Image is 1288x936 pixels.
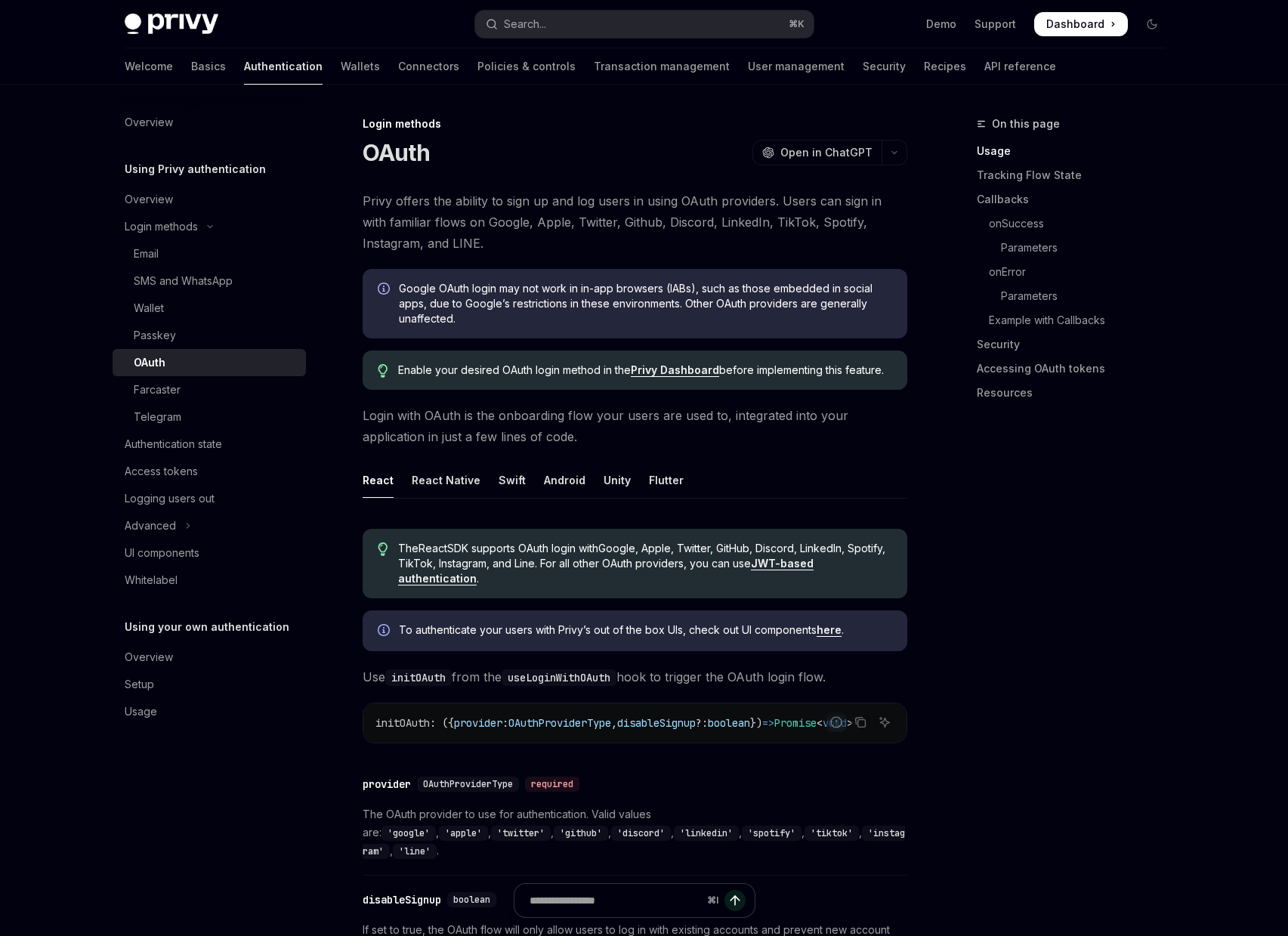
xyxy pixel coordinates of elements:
div: Swift [499,462,526,498]
code: useLoginWithOAuth [502,669,616,686]
a: here [817,623,842,637]
button: Open search [475,11,814,38]
span: Login with OAuth is the onboarding flow your users are used to, integrated into your application ... [363,405,907,447]
a: Privy Dashboard [631,363,719,377]
a: Farcaster [113,376,306,403]
span: > [847,716,853,730]
span: Google OAuth login may not work in in-app browsers (IABs), such as those embedded in social apps,... [399,281,892,326]
svg: Info [378,283,393,298]
a: Tracking Flow State [977,163,1176,187]
span: , [611,716,617,730]
h5: Using your own authentication [125,618,289,636]
div: Advanced [125,517,176,535]
a: Wallets [341,48,380,85]
div: React Native [412,462,480,498]
a: Access tokens [113,458,306,485]
a: Usage [977,139,1176,163]
span: Use from the hook to trigger the OAuth login flow. [363,666,907,687]
a: UI components [113,539,306,567]
button: Toggle dark mode [1140,12,1164,36]
a: Security [977,332,1176,357]
a: Email [113,240,306,267]
span: : ({ [430,716,454,730]
span: The React SDK supports OAuth login with Google, Apple, Twitter, GitHub, Discord, LinkedIn, Spotif... [398,541,891,586]
a: Overview [113,644,306,671]
div: Wallet [134,299,164,317]
a: Passkey [113,322,306,349]
a: Security [863,48,906,85]
span: < [817,716,823,730]
button: Toggle Advanced section [113,512,306,539]
span: Open in ChatGPT [780,145,873,160]
div: React [363,462,394,498]
svg: Info [378,624,393,639]
button: Ask AI [875,712,894,732]
span: ⌘ K [789,18,805,30]
span: OAuthProviderType [423,778,513,790]
div: Usage [125,703,157,721]
span: On this page [992,115,1060,133]
button: Open in ChatGPT [752,140,882,165]
a: Wallet [113,295,306,322]
code: 'tiktok' [805,826,859,841]
a: Overview [113,186,306,213]
a: Setup [113,671,306,698]
div: SMS and WhatsApp [134,272,233,290]
a: Welcome [125,48,173,85]
a: Demo [926,17,956,32]
span: void [823,716,847,730]
a: Telegram [113,403,306,431]
div: Whitelabel [125,571,178,589]
code: 'twitter' [491,826,551,841]
input: Ask a question... [530,884,701,917]
a: Support [974,17,1016,32]
div: Flutter [649,462,684,498]
span: Enable your desired OAuth login method in the before implementing this feature. [398,363,891,378]
a: Authentication [244,48,323,85]
div: UI components [125,544,199,562]
a: Parameters [977,236,1176,260]
span: boolean [708,716,750,730]
a: User management [748,48,845,85]
svg: Tip [378,364,388,378]
div: Setup [125,675,154,694]
div: Telegram [134,408,181,426]
div: Authentication state [125,435,222,453]
a: Usage [113,698,306,725]
a: Parameters [977,284,1176,308]
code: 'line' [393,844,437,859]
div: OAuth [134,354,165,372]
code: 'google' [381,826,436,841]
span: : [502,716,508,730]
a: onSuccess [977,212,1176,236]
a: onError [977,260,1176,284]
h5: Using Privy authentication [125,160,266,178]
svg: Tip [378,542,388,556]
span: provider [454,716,502,730]
div: Farcaster [134,381,181,399]
span: }) [750,716,762,730]
div: Logging users out [125,490,215,508]
span: To authenticate your users with Privy’s out of the box UIs, check out UI components . [399,622,892,638]
span: The OAuth provider to use for authentication. Valid values are: , , , , , , , , , . [363,805,907,860]
div: Overview [125,648,173,666]
span: => [762,716,774,730]
div: provider [363,777,411,792]
a: Dashboard [1034,12,1128,36]
a: Logging users out [113,485,306,512]
button: Toggle Login methods section [113,213,306,240]
div: Login methods [363,116,907,131]
code: 'github' [554,826,608,841]
a: Whitelabel [113,567,306,594]
a: Resources [977,381,1176,405]
code: 'spotify' [742,826,802,841]
div: required [525,777,579,792]
div: Access tokens [125,462,198,480]
button: Send message [724,890,746,911]
div: Overview [125,190,173,209]
a: SMS and WhatsApp [113,267,306,295]
a: Example with Callbacks [977,308,1176,332]
div: Unity [604,462,631,498]
a: Callbacks [977,187,1176,212]
code: initOAuth [385,669,452,686]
